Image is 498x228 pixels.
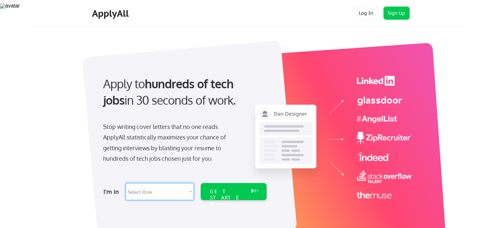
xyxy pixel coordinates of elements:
[103,75,264,109] div: Apply to in 30 seconds of work.
[103,186,122,197] div: I'm in
[353,7,379,20] button: Log In
[210,188,245,207] div: GET STARTED
[92,8,131,19] div: ApplyAll
[103,121,238,164] div: Stop writing cover letters that no one reads. ApplyAll statistically maximizes your chance of get...
[383,7,410,20] button: Sign Up
[103,76,236,107] strong: hundreds of tech jobs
